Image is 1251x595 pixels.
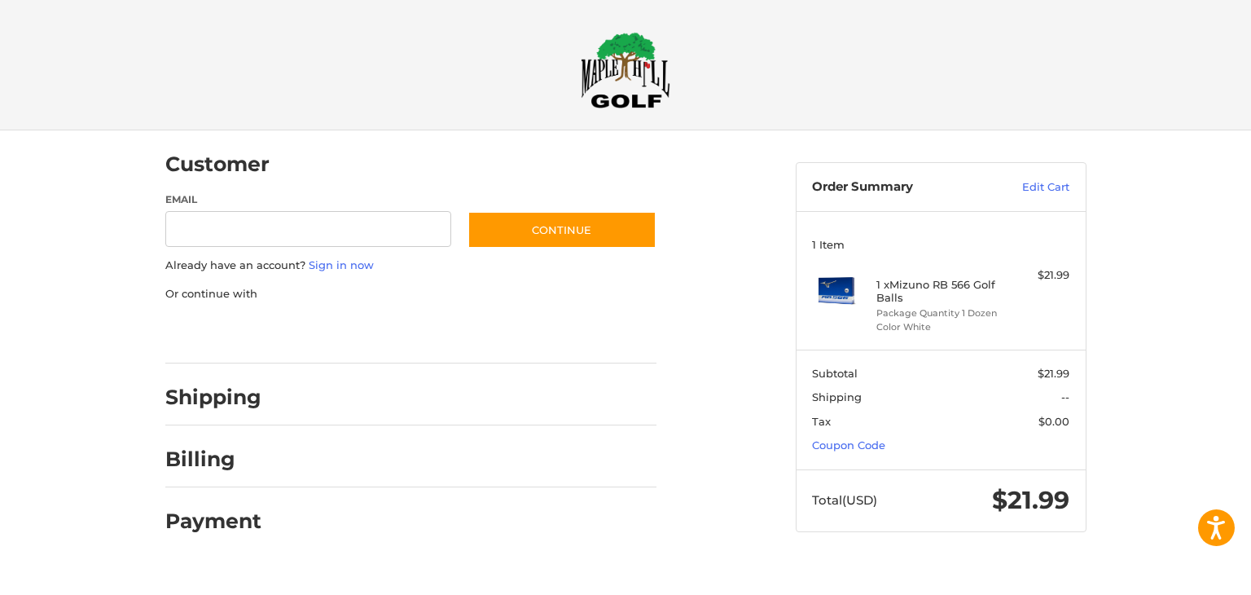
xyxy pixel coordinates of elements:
p: Or continue with [165,286,656,302]
span: Shipping [812,390,862,403]
span: Total (USD) [812,492,877,508]
iframe: PayPal-paypal [160,318,282,347]
h3: 1 Item [812,238,1069,251]
iframe: PayPal-venmo [436,318,558,347]
a: Edit Cart [987,179,1069,196]
label: Email [165,192,452,207]
h4: 1 x Mizuno RB 566 Golf Balls [876,278,1001,305]
p: Already have an account? [165,258,656,274]
iframe: PayPal-paylater [298,318,420,347]
span: $21.99 [992,485,1069,515]
h2: Payment [165,509,261,534]
span: Tax [812,415,831,428]
span: Subtotal [812,367,858,380]
div: $21.99 [1005,267,1069,284]
li: Package Quantity 1 Dozen [876,306,1001,320]
span: $21.99 [1038,367,1069,380]
button: Continue [467,211,656,249]
h3: Order Summary [812,179,987,196]
span: $0.00 [1038,415,1069,428]
h2: Customer [165,152,270,177]
li: Color White [876,320,1001,334]
img: Maple Hill Golf [581,32,670,108]
span: -- [1061,390,1069,403]
h2: Shipping [165,385,261,410]
h2: Billing [165,447,261,472]
a: Coupon Code [812,439,885,452]
a: Sign in now [309,258,374,271]
iframe: Google Customer Reviews [1117,551,1251,595]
